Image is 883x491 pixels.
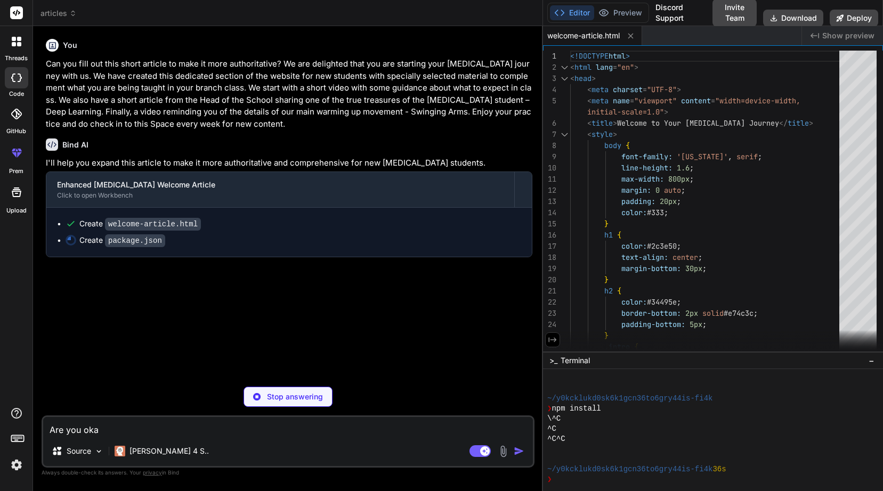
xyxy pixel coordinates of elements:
[690,163,694,173] span: ;
[79,235,165,246] div: Create
[543,207,556,218] div: 14
[621,185,651,195] span: margin:
[621,308,681,318] span: border-bottom:
[105,234,165,247] code: package.json
[543,73,556,84] div: 3
[543,218,556,230] div: 15
[543,319,556,330] div: 24
[561,355,590,366] span: Terminal
[677,163,690,173] span: 1.6
[543,308,556,319] div: 23
[673,252,698,262] span: center
[592,118,613,128] span: title
[647,241,677,251] span: #2c3e50
[690,320,702,329] span: 5px
[40,8,77,19] span: articles
[613,85,643,94] span: charset
[547,464,712,474] span: ~/y0kcklukd0sk6k1gcn36to6gry44is-fi4k
[617,118,779,128] span: Welcome to Your [MEDICAL_DATA] Journey
[690,174,694,184] span: ;
[115,446,125,456] img: Claude 4 Sonnet
[613,96,630,105] span: name
[724,308,754,318] span: #e74c3c
[6,206,27,215] label: Upload
[664,107,668,117] span: >
[621,297,647,307] span: color:
[621,152,673,161] span: font-family:
[105,218,201,231] code: welcome-article.html
[57,179,504,190] div: Enhanced [MEDICAL_DATA] Welcome Article
[604,230,613,240] span: h1
[626,51,630,61] span: >
[594,5,646,20] button: Preview
[634,62,638,72] span: >
[587,129,592,139] span: <
[543,196,556,207] div: 13
[587,118,592,128] span: <
[809,118,813,128] span: >
[728,152,732,161] span: ,
[587,107,664,117] span: initial-scale=1.0"
[630,96,634,105] span: =
[547,434,565,444] span: ^C^C
[543,129,556,140] div: 7
[267,391,323,402] p: Stop answering
[129,446,209,456] p: [PERSON_NAME] 4 S..
[574,73,592,83] span: head
[543,118,556,129] div: 6
[604,275,609,284] span: }
[660,197,677,206] span: 20px
[57,191,504,200] div: Click to open Workbench
[552,404,601,414] span: npm install
[647,297,677,307] span: #34495e
[621,163,673,173] span: line-height:
[62,140,88,150] h6: Bind AI
[830,10,878,27] button: Deploy
[643,85,647,94] span: =
[46,172,514,207] button: Enhanced [MEDICAL_DATA] Welcome ArticleClick to open Workbench
[754,308,758,318] span: ;
[869,355,874,366] span: −
[514,446,524,456] img: icon
[626,141,630,150] span: {
[543,151,556,162] div: 9
[557,62,571,73] div: Click to collapse the range.
[9,167,23,176] label: prem
[702,308,724,318] span: solid
[63,40,77,51] h6: You
[685,264,702,273] span: 30px
[43,417,533,436] textarea: Are you oka
[617,62,634,72] span: "en"
[7,456,26,474] img: settings
[617,286,621,296] span: {
[547,474,552,485] span: ❯
[497,445,509,457] img: attachment
[711,96,715,105] span: =
[617,230,621,240] span: {
[677,197,681,206] span: ;
[621,252,668,262] span: text-align:
[547,394,712,404] span: ~/y0kcklukd0sk6k1gcn36to6gry44is-fi4k
[592,96,609,105] span: meta
[46,157,532,169] p: I'll help you expand this article to make it more authoritative and comprehensive for new [MEDICA...
[634,96,677,105] span: "viewport"
[143,469,162,476] span: privacy
[587,96,592,105] span: <
[547,404,552,414] span: ❯
[715,96,800,105] span: "width=device-width,
[621,197,655,206] span: padding:
[668,174,690,184] span: 800px
[681,185,685,195] span: ;
[557,73,571,84] div: Click to collapse the range.
[592,85,609,94] span: meta
[677,297,681,307] span: ;
[681,96,711,105] span: content
[592,73,596,83] span: >
[677,85,681,94] span: >
[677,152,728,161] span: '[US_STATE]'
[604,219,609,228] span: }
[547,30,620,41] span: welcome-article.html
[758,152,762,161] span: ;
[587,85,592,94] span: <
[6,127,26,136] label: GitHub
